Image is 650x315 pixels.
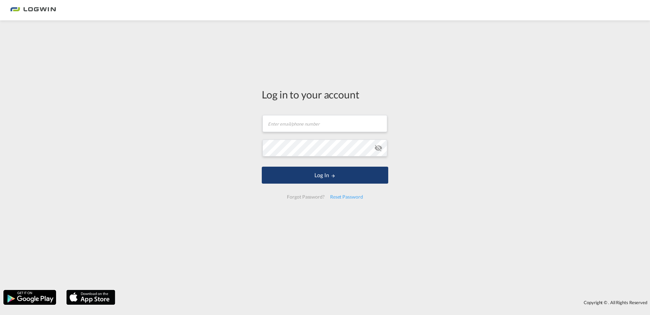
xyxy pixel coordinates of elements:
div: Forgot Password? [284,191,327,203]
img: google.png [3,289,57,305]
img: bc73a0e0d8c111efacd525e4c8ad7d32.png [10,3,56,18]
input: Enter email/phone number [262,115,387,132]
md-icon: icon-eye-off [374,144,382,152]
div: Copyright © . All Rights Reserved [119,297,650,308]
div: Reset Password [327,191,366,203]
div: Log in to your account [262,87,388,101]
img: apple.png [66,289,116,305]
button: LOGIN [262,167,388,184]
